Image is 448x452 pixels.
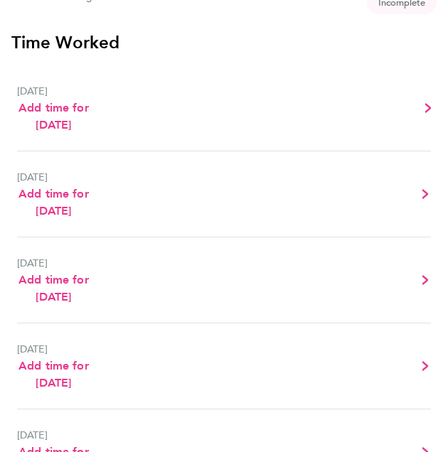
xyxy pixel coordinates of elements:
[18,101,89,131] span: Add time for [DATE]
[17,340,53,357] div: [DATE]
[17,237,431,323] a: [DATE]
[17,271,90,306] a: Add time for [DATE]
[17,323,431,409] a: [DATE]
[17,65,431,151] a: [DATE]
[18,273,89,303] span: Add time for [DATE]
[17,185,90,220] a: Add time for [DATE]
[11,31,437,54] h3: Time Worked
[17,151,431,237] a: [DATE]
[17,99,90,134] a: Add time for [DATE]
[17,254,53,271] div: [DATE]
[17,426,53,443] div: [DATE]
[18,359,89,389] span: Add time for [DATE]
[17,82,53,99] div: [DATE]
[17,168,53,185] div: [DATE]
[17,357,90,392] a: Add time for [DATE]
[18,187,89,217] span: Add time for [DATE]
